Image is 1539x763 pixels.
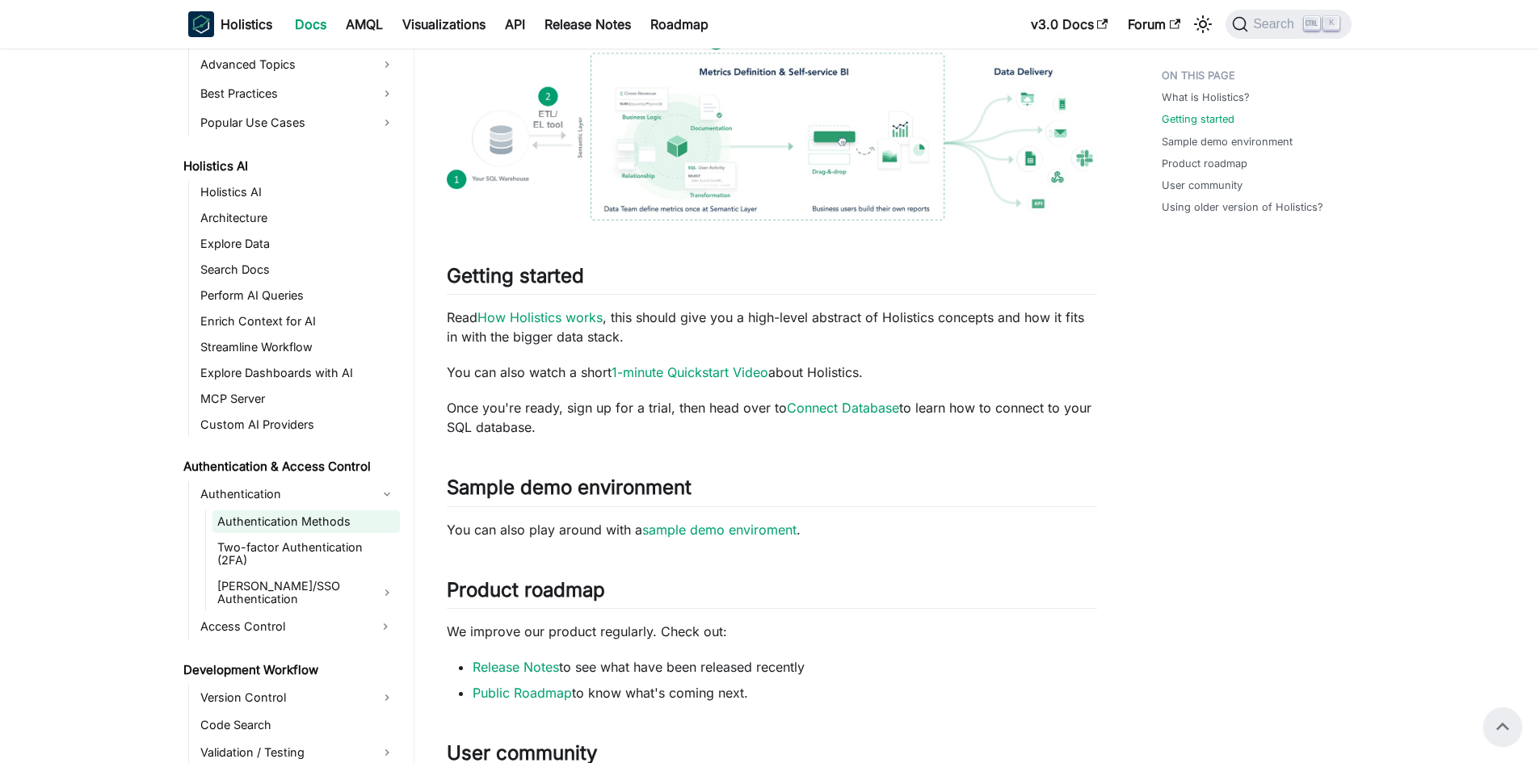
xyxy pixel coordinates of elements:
[1118,11,1190,37] a: Forum
[212,510,400,533] a: Authentication Methods
[447,622,1097,641] p: We improve our product regularly. Check out:
[1162,134,1293,149] a: Sample demo environment
[1021,11,1118,37] a: v3.0 Docs
[371,614,400,639] button: Expand sidebar category 'Access Control'
[1323,16,1339,31] kbd: K
[196,233,400,255] a: Explore Data
[196,110,400,136] a: Popular Use Cases
[473,685,572,701] a: Public Roadmap
[196,481,400,507] a: Authentication
[179,659,400,681] a: Development Workflow
[196,685,400,711] a: Version Control
[495,11,535,37] a: API
[1162,90,1250,105] a: What is Holistics?
[221,15,272,34] b: Holistics
[212,575,400,610] a: [PERSON_NAME]/SSO Authentication
[1190,11,1216,37] button: Switch between dark and light mode (currently light mode)
[196,714,400,736] a: Code Search
[393,11,495,37] a: Visualizations
[447,264,1097,295] h2: Getting started
[1248,17,1304,31] span: Search
[1162,178,1243,193] a: User community
[447,363,1097,382] p: You can also watch a short about Holistics.
[447,308,1097,346] p: Read , this should give you a high-level abstract of Holistics concepts and how it fits in with t...
[787,400,899,416] a: Connect Database
[196,388,400,410] a: MCP Server
[1226,10,1351,39] button: Search (Ctrl+K)
[285,11,336,37] a: Docs
[179,455,400,478] a: Authentication & Access Control
[196,258,400,281] a: Search Docs
[196,614,371,639] a: Access Control
[172,48,414,763] nav: Docs sidebar
[447,520,1097,539] p: You can also play around with a .
[473,657,1097,677] li: to see what have been released recently
[196,181,400,203] a: Holistics AI
[179,155,400,178] a: Holistics AI
[188,11,272,37] a: HolisticsHolistics
[188,11,214,37] img: Holistics
[1162,156,1247,171] a: Product roadmap
[336,11,393,37] a: AMQL
[447,398,1097,437] p: Once you're ready, sign up for a trial, then head over to to learn how to connect to your SQL dat...
[196,413,400,436] a: Custom AI Providers
[473,659,559,675] a: Release Notes
[1483,707,1522,746] button: Scroll back to top
[212,536,400,572] a: Two-factor Authentication (2FA)
[196,52,400,78] a: Advanced Topics
[642,522,797,538] a: sample demo enviroment
[1162,199,1323,215] a: Using older version of Holistics?
[535,11,641,37] a: Release Notes
[473,683,1097,702] li: to know what's coming next.
[196,207,400,229] a: Architecture
[196,284,400,307] a: Perform AI Queries
[447,476,1097,506] h2: Sample demo environment
[447,30,1097,220] img: How Holistics fits in your Data Stack
[641,11,718,37] a: Roadmap
[196,310,400,333] a: Enrich Context for AI
[477,309,603,325] a: How Holistics works
[1162,111,1234,127] a: Getting started
[447,578,1097,609] h2: Product roadmap
[196,362,400,384] a: Explore Dashboards with AI
[196,336,400,358] a: Streamline Workflow
[196,81,400,107] a: Best Practices
[612,364,768,380] a: 1-minute Quickstart Video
